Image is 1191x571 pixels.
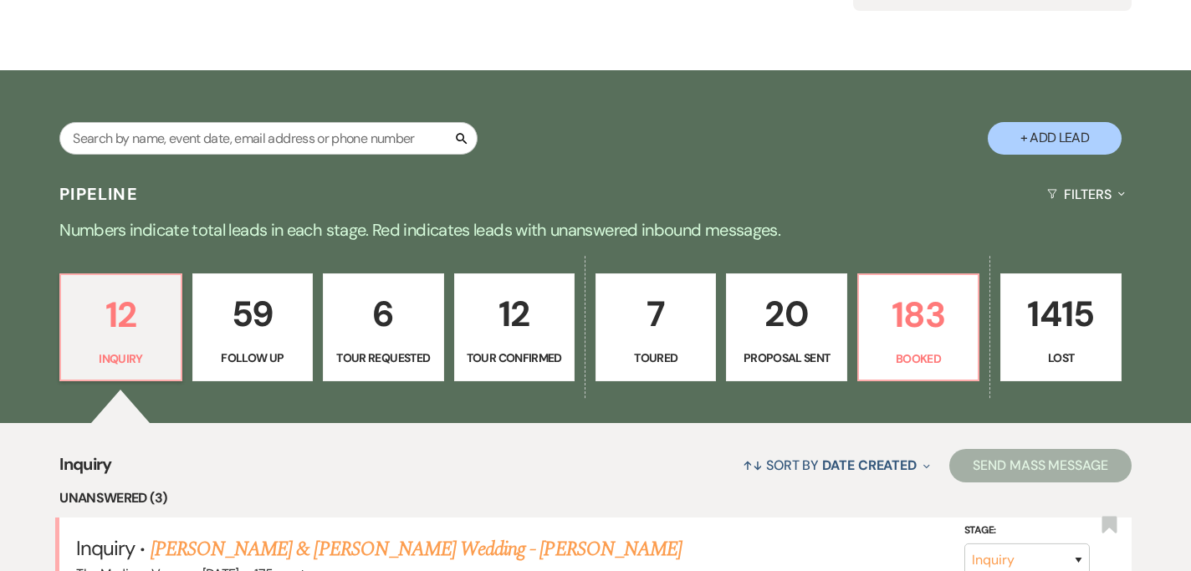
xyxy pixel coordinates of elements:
a: 1415Lost [1000,273,1121,382]
span: Inquiry [76,535,135,561]
button: Sort By Date Created [736,443,937,487]
span: ↑↓ [743,456,763,474]
h3: Pipeline [59,182,138,206]
p: Inquiry [71,349,170,368]
p: 6 [334,286,432,342]
p: 12 [465,286,564,342]
a: [PERSON_NAME] & [PERSON_NAME] Wedding - [PERSON_NAME] [151,534,682,564]
p: Toured [606,349,705,367]
a: 59Follow Up [192,273,313,382]
p: Tour Requested [334,349,432,367]
p: 7 [606,286,705,342]
span: Date Created [822,456,917,474]
p: Booked [869,349,968,368]
a: 20Proposal Sent [726,273,846,382]
span: Inquiry [59,451,112,487]
p: 183 [869,287,968,343]
a: 6Tour Requested [323,273,443,382]
a: 7Toured [595,273,716,382]
p: 1415 [1011,286,1110,342]
p: Tour Confirmed [465,349,564,367]
a: 12Tour Confirmed [454,273,575,382]
a: 183Booked [857,273,979,382]
p: 20 [737,286,836,342]
button: + Add Lead [988,122,1122,155]
li: Unanswered (3) [59,487,1132,509]
input: Search by name, event date, email address or phone number [59,122,478,155]
p: 59 [203,286,302,342]
label: Stage: [964,522,1090,540]
p: Follow Up [203,349,302,367]
button: Filters [1040,172,1132,217]
p: 12 [71,287,170,343]
p: Proposal Sent [737,349,836,367]
button: Send Mass Message [949,449,1132,482]
p: Lost [1011,349,1110,367]
a: 12Inquiry [59,273,181,382]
